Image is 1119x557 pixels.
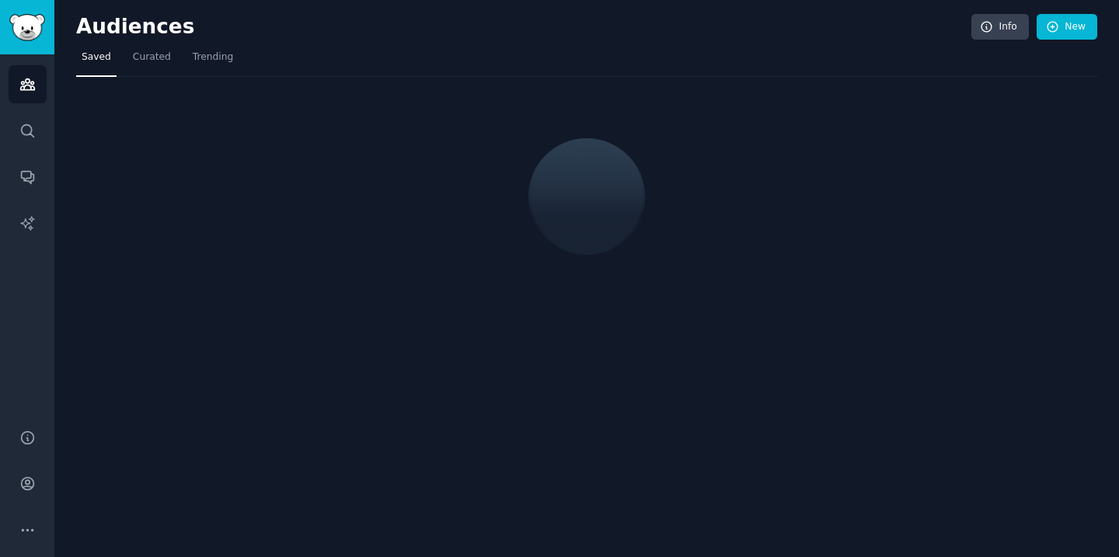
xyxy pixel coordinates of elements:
a: Saved [76,45,117,77]
a: Trending [187,45,239,77]
img: GummySearch logo [9,14,45,41]
span: Curated [133,50,171,64]
a: Curated [127,45,176,77]
a: New [1037,14,1097,40]
a: Info [971,14,1029,40]
h2: Audiences [76,15,971,40]
span: Trending [193,50,233,64]
span: Saved [82,50,111,64]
